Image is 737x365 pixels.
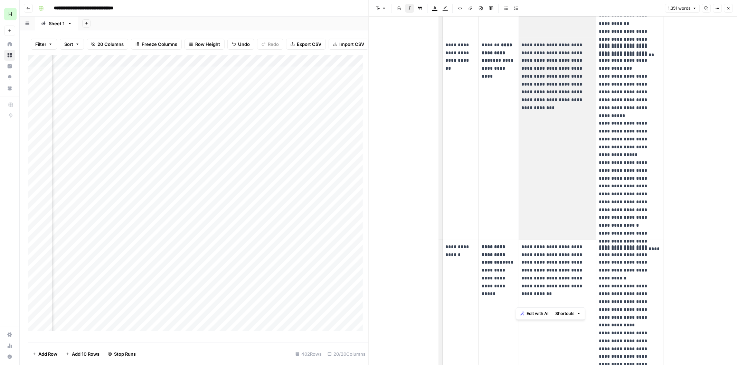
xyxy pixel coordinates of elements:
[668,5,690,11] span: 1,351 words
[195,41,220,48] span: Row Height
[8,10,12,18] span: H
[28,348,62,359] button: Add Row
[339,41,364,48] span: Import CSV
[38,351,57,357] span: Add Row
[665,4,700,13] button: 1,351 words
[104,348,140,359] button: Stop Runs
[60,39,84,50] button: Sort
[142,41,177,48] span: Freeze Columns
[527,310,548,317] span: Edit with AI
[297,41,321,48] span: Export CSV
[257,39,283,50] button: Redo
[4,50,15,61] a: Browse
[4,351,15,362] button: Help + Support
[4,340,15,351] a: Usage
[4,72,15,83] a: Opportunities
[87,39,128,50] button: 20 Columns
[286,39,326,50] button: Export CSV
[131,39,182,50] button: Freeze Columns
[518,309,551,318] button: Edit with AI
[185,39,225,50] button: Row Height
[72,351,100,357] span: Add 10 Rows
[4,83,15,94] a: Your Data
[329,39,369,50] button: Import CSV
[4,6,15,23] button: Workspace: Hasbrook
[555,310,575,317] span: Shortcuts
[114,351,136,357] span: Stop Runs
[238,41,250,48] span: Undo
[268,41,279,48] span: Redo
[293,348,325,359] div: 402 Rows
[35,17,78,30] a: Sheet 1
[552,309,584,318] button: Shortcuts
[35,41,46,48] span: Filter
[31,39,57,50] button: Filter
[62,348,104,359] button: Add 10 Rows
[4,61,15,72] a: Insights
[4,39,15,50] a: Home
[64,41,73,48] span: Sort
[4,329,15,340] a: Settings
[49,20,65,27] div: Sheet 1
[97,41,124,48] span: 20 Columns
[325,348,369,359] div: 20/20 Columns
[227,39,254,50] button: Undo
